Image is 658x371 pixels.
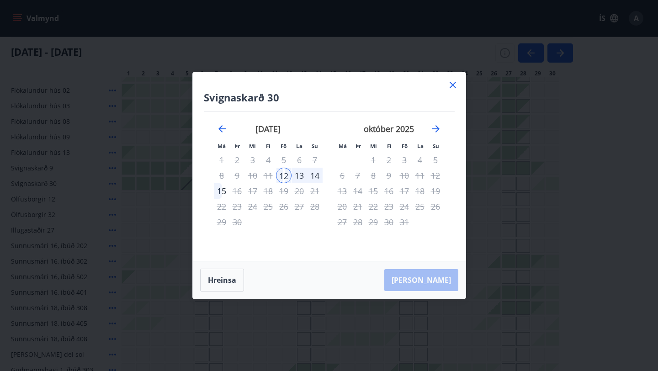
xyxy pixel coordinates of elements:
div: Calendar [204,112,455,250]
td: Not available. miðvikudagur, 3. september 2025 [245,152,260,168]
td: Not available. þriðjudagur, 9. september 2025 [229,168,245,183]
td: Not available. föstudagur, 17. október 2025 [397,183,412,199]
td: Not available. miðvikudagur, 8. október 2025 [366,168,381,183]
td: Not available. þriðjudagur, 30. september 2025 [229,214,245,230]
td: Not available. fimmtudagur, 2. október 2025 [381,152,397,168]
td: Not available. fimmtudagur, 11. september 2025 [260,168,276,183]
td: Not available. sunnudagur, 19. október 2025 [428,183,443,199]
td: Not available. laugardagur, 18. október 2025 [412,183,428,199]
td: Not available. fimmtudagur, 16. október 2025 [381,183,397,199]
td: Choose þriðjudagur, 16. september 2025 as your check-out date. It’s available. [229,183,245,199]
td: Not available. mánudagur, 20. október 2025 [334,199,350,214]
small: Su [312,143,318,149]
td: Not available. laugardagur, 11. október 2025 [412,168,428,183]
h4: Svignaskarð 30 [204,90,455,104]
td: Not available. sunnudagur, 12. október 2025 [428,168,443,183]
td: Not available. þriðjudagur, 2. september 2025 [229,152,245,168]
small: La [417,143,424,149]
small: Fö [402,143,408,149]
td: Not available. sunnudagur, 5. október 2025 [428,152,443,168]
td: Not available. föstudagur, 31. október 2025 [397,214,412,230]
td: Not available. mánudagur, 22. september 2025 [214,199,229,214]
td: Not available. fimmtudagur, 4. september 2025 [260,152,276,168]
td: Not available. laugardagur, 20. september 2025 [292,183,307,199]
strong: október 2025 [364,123,414,134]
td: Not available. miðvikudagur, 15. október 2025 [366,183,381,199]
td: Not available. mánudagur, 8. september 2025 [214,168,229,183]
td: Not available. fimmtudagur, 30. október 2025 [381,214,397,230]
small: Fö [281,143,287,149]
td: Not available. sunnudagur, 28. september 2025 [307,199,323,214]
td: Not available. þriðjudagur, 7. október 2025 [350,168,366,183]
td: Not available. laugardagur, 25. október 2025 [412,199,428,214]
small: Má [218,143,226,149]
td: Not available. fimmtudagur, 9. október 2025 [381,168,397,183]
td: Not available. mánudagur, 29. september 2025 [214,214,229,230]
td: Choose föstudagur, 19. september 2025 as your check-out date. It’s available. [276,183,292,199]
td: Not available. föstudagur, 24. október 2025 [397,199,412,214]
td: Choose fimmtudagur, 18. september 2025 as your check-out date. It’s available. [260,183,276,199]
td: Choose laugardagur, 13. september 2025 as your check-out date. It’s available. [292,168,307,183]
div: Move backward to switch to the previous month. [217,123,228,134]
td: Not available. mánudagur, 27. október 2025 [334,214,350,230]
small: Su [433,143,439,149]
small: Fi [387,143,392,149]
td: Not available. föstudagur, 3. október 2025 [397,152,412,168]
td: Not available. mánudagur, 1. september 2025 [214,152,229,168]
td: Not available. þriðjudagur, 21. október 2025 [350,199,366,214]
td: Not available. laugardagur, 4. október 2025 [412,152,428,168]
td: Not available. föstudagur, 5. september 2025 [276,152,292,168]
td: Not available. fimmtudagur, 23. október 2025 [381,199,397,214]
div: Move forward to switch to the next month. [430,123,441,134]
td: Not available. miðvikudagur, 1. október 2025 [366,152,381,168]
td: Not available. laugardagur, 27. september 2025 [292,199,307,214]
td: Not available. þriðjudagur, 14. október 2025 [350,183,366,199]
td: Not available. fimmtudagur, 25. september 2025 [260,199,276,214]
td: Not available. mánudagur, 6. október 2025 [334,168,350,183]
td: Not available. sunnudagur, 7. september 2025 [307,152,323,168]
td: Not available. mánudagur, 13. október 2025 [334,183,350,199]
td: Not available. þriðjudagur, 28. október 2025 [350,214,366,230]
small: Má [339,143,347,149]
td: Not available. miðvikudagur, 24. september 2025 [245,199,260,214]
div: Aðeins útritun í boði [397,168,412,183]
td: Not available. laugardagur, 6. september 2025 [292,152,307,168]
div: 12 [276,168,292,183]
div: 14 [307,168,323,183]
td: Choose mánudagur, 15. september 2025 as your check-out date. It’s available. [214,183,229,199]
small: La [296,143,302,149]
small: Þr [356,143,361,149]
button: Hreinsa [200,269,244,291]
td: Choose miðvikudagur, 17. september 2025 as your check-out date. It’s available. [245,183,260,199]
td: Not available. föstudagur, 26. september 2025 [276,199,292,214]
td: Not available. miðvikudagur, 10. september 2025 [245,168,260,183]
td: Not available. föstudagur, 10. október 2025 [397,168,412,183]
td: Selected as start date. föstudagur, 12. september 2025 [276,168,292,183]
small: Fi [266,143,271,149]
td: Not available. miðvikudagur, 22. október 2025 [366,199,381,214]
small: Þr [234,143,240,149]
td: Choose sunnudagur, 14. september 2025 as your check-out date. It’s available. [307,168,323,183]
td: Not available. sunnudagur, 26. október 2025 [428,199,443,214]
div: Aðeins útritun í boði [276,199,292,214]
div: Aðeins útritun í boði [381,199,397,214]
td: Not available. miðvikudagur, 29. október 2025 [366,214,381,230]
div: 15 [214,183,229,199]
td: Not available. sunnudagur, 21. september 2025 [307,183,323,199]
strong: [DATE] [255,123,281,134]
td: Not available. þriðjudagur, 23. september 2025 [229,199,245,214]
small: Mi [249,143,256,149]
small: Mi [370,143,377,149]
div: 13 [292,168,307,183]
